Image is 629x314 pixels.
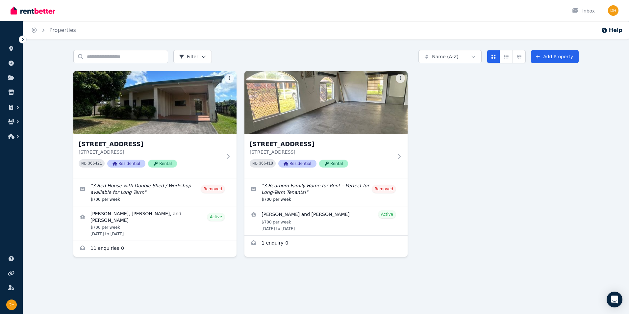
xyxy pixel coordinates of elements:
a: 9 Girralong St, Woree[STREET_ADDRESS][STREET_ADDRESS]PID 366418ResidentialRental [244,71,408,178]
a: Properties [49,27,76,33]
a: 7 Girralong St, Woree[STREET_ADDRESS][STREET_ADDRESS]PID 366421ResidentialRental [73,71,237,178]
button: More options [396,74,405,83]
span: Rental [319,160,348,168]
p: [STREET_ADDRESS] [79,149,222,155]
a: View details for Makayla Peirce and Martin Holfeld [244,206,408,235]
button: Expanded list view [513,50,526,63]
img: 9 Girralong St, Woree [244,71,408,134]
img: 7 Girralong St, Woree [73,71,237,134]
h3: [STREET_ADDRESS] [250,140,393,149]
span: Residential [278,160,316,168]
div: View options [487,50,526,63]
button: Help [601,26,622,34]
span: Filter [179,53,198,60]
span: Rental [148,160,177,168]
button: Card view [487,50,500,63]
code: 366418 [259,161,273,166]
nav: Breadcrumb [23,21,84,39]
a: Enquiries for 7 Girralong St, Woree [73,241,237,257]
a: Edit listing: 3-Bedroom Family Home for Rent – Perfect for Long-Term Tenants! [244,178,408,206]
a: View details for Michelle Shepherd, Phillip Booby, and Melissa Shepherd [73,206,237,241]
div: Open Intercom Messenger [607,292,622,307]
span: Residential [107,160,145,168]
span: Name (A-Z) [432,53,459,60]
small: PID [252,162,258,165]
button: Compact list view [500,50,513,63]
a: Enquiries for 9 Girralong St, Woree [244,236,408,251]
img: RentBetter [11,6,55,15]
code: 366421 [88,161,102,166]
button: Name (A-Z) [418,50,482,63]
small: PID [81,162,87,165]
button: More options [225,74,234,83]
a: Edit listing: 3 Bed House with Double Shed / Workshop available for Long Term [73,178,237,206]
img: Dean Helm [608,5,618,16]
div: Inbox [572,8,595,14]
a: Add Property [531,50,579,63]
button: Filter [173,50,212,63]
img: Dean Helm [6,300,17,310]
h3: [STREET_ADDRESS] [79,140,222,149]
p: [STREET_ADDRESS] [250,149,393,155]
